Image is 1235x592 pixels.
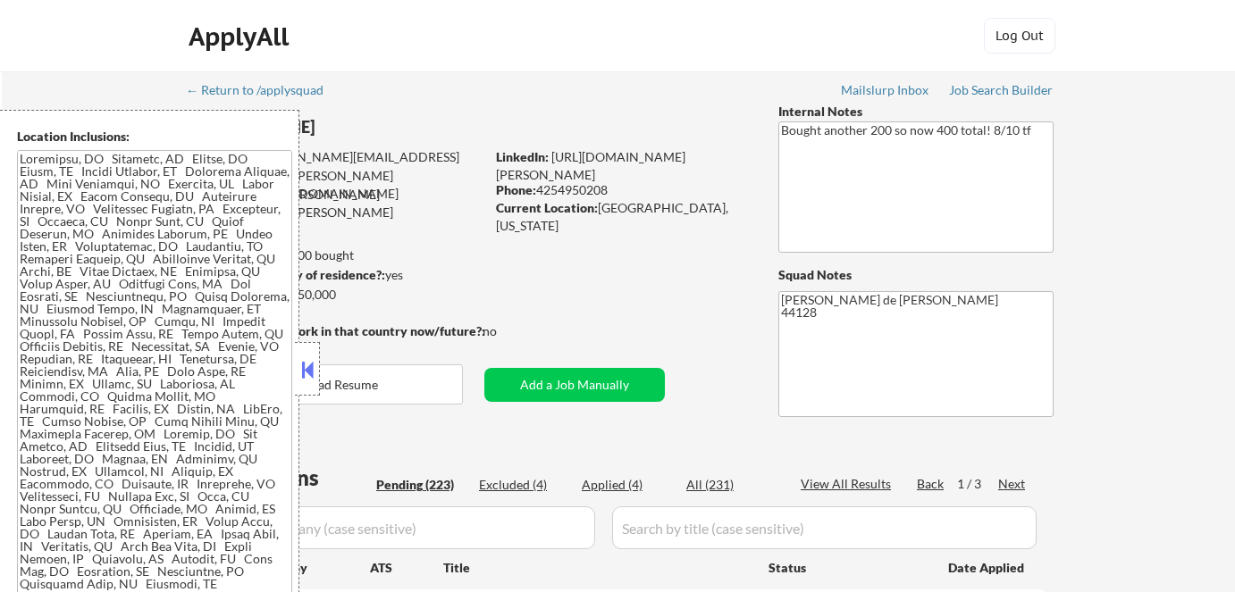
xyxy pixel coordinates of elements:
div: All (231) [686,476,776,494]
div: [PERSON_NAME][EMAIL_ADDRESS][DOMAIN_NAME] [189,167,484,202]
button: Log Out [984,18,1055,54]
div: [PERSON_NAME][EMAIL_ADDRESS][PERSON_NAME][DOMAIN_NAME] [188,186,484,238]
div: [PERSON_NAME] [188,116,555,138]
div: no [483,322,533,340]
a: [URL][DOMAIN_NAME][PERSON_NAME] [496,149,685,182]
div: Date Applied [948,559,1027,577]
div: Location Inclusions: [17,128,292,146]
div: ← Return to /applysquad [186,84,340,96]
strong: LinkedIn: [496,149,549,164]
div: Back [917,475,945,493]
div: Title [443,559,752,577]
a: Mailslurp Inbox [841,83,930,101]
div: Job Search Builder [949,84,1054,96]
a: Job Search Builder [949,83,1054,101]
div: ApplyAll [189,21,294,52]
a: ← Return to /applysquad [186,83,340,101]
div: Internal Notes [778,103,1054,121]
button: Download Resume [188,364,463,404]
div: ATS [370,559,443,577]
button: Add a Job Manually [484,368,665,402]
div: Pending (223) [376,476,466,494]
div: Status [769,551,922,583]
div: yes [187,266,479,284]
div: 200 sent / 400 bought [187,246,484,264]
div: [GEOGRAPHIC_DATA], [US_STATE] [496,199,749,234]
div: 1 / 3 [957,475,998,493]
div: Next [998,475,1027,493]
div: [PERSON_NAME][EMAIL_ADDRESS][DOMAIN_NAME] [189,148,484,183]
div: Squad Notes [778,266,1054,284]
strong: Current Location: [496,200,598,215]
input: Search by company (case sensitive) [193,506,595,549]
div: 4254950208 [496,181,749,199]
strong: Will need Visa to work in that country now/future?: [188,323,485,338]
strong: Phone: [496,182,536,197]
div: View All Results [801,475,896,493]
div: Mailslurp Inbox [841,84,930,96]
div: Excluded (4) [479,476,568,494]
div: Applied (4) [582,476,671,494]
div: $150,000 [187,286,484,304]
input: Search by title (case sensitive) [612,506,1037,549]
